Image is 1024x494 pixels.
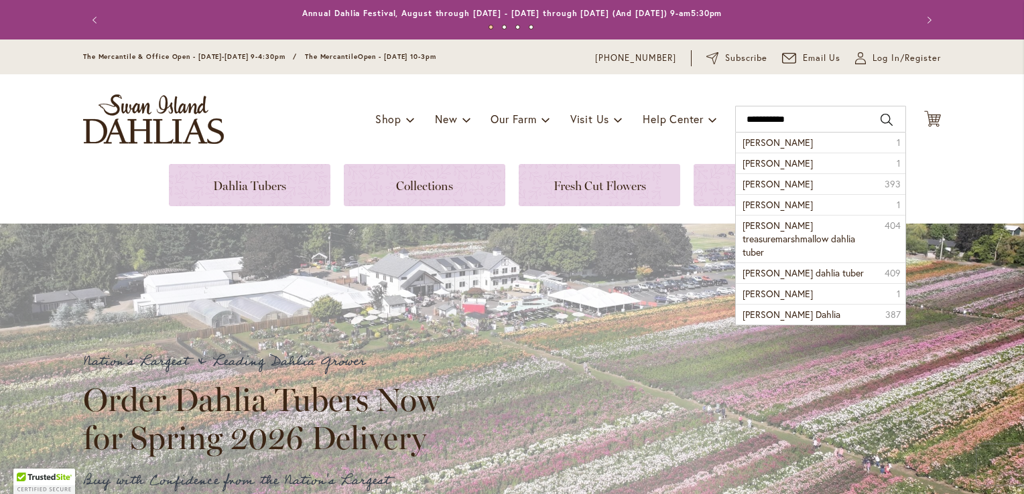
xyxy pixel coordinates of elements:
span: Our Farm [491,112,536,126]
button: Next [914,7,941,33]
span: 1 [897,287,901,301]
a: Log In/Register [855,52,941,65]
span: Shop [375,112,401,126]
button: Search [881,109,893,131]
span: 404 [885,219,901,232]
span: 409 [885,266,901,280]
a: Annual Dahlia Festival, August through [DATE] - [DATE] through [DATE] (And [DATE]) 9-am5:30pm [302,8,722,18]
button: 3 of 4 [515,25,520,29]
span: 1 [897,198,901,212]
a: [PHONE_NUMBER] [595,52,676,65]
span: New [435,112,457,126]
a: store logo [83,94,224,144]
span: [PERSON_NAME] [743,198,813,211]
button: 4 of 4 [529,25,533,29]
span: The Mercantile & Office Open - [DATE]-[DATE] 9-4:30pm / The Mercantile [83,52,358,61]
button: Previous [83,7,110,33]
span: [PERSON_NAME] [743,136,813,149]
span: Open - [DATE] 10-3pm [358,52,436,61]
a: Email Us [782,52,841,65]
span: [PERSON_NAME] Dahlia [743,308,840,321]
span: Email Us [803,52,841,65]
span: Log In/Register [873,52,941,65]
span: 1 [897,157,901,170]
span: [PERSON_NAME] dahlia tuber [743,266,864,279]
span: [PERSON_NAME] [743,177,813,190]
span: [PERSON_NAME] treasuremarshmallow dahlia tuber [743,219,855,258]
span: 1 [897,136,901,149]
span: [PERSON_NAME] [743,157,813,169]
span: [PERSON_NAME] [743,287,813,300]
p: Nation's Largest & Leading Dahlia Grower [83,351,452,373]
h2: Order Dahlia Tubers Now for Spring 2026 Delivery [83,381,452,456]
span: 387 [885,308,901,321]
span: Visit Us [570,112,609,126]
a: Subscribe [706,52,767,65]
span: Help Center [643,112,704,126]
span: Subscribe [725,52,767,65]
button: 1 of 4 [489,25,493,29]
button: 2 of 4 [502,25,507,29]
span: 393 [885,177,901,191]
